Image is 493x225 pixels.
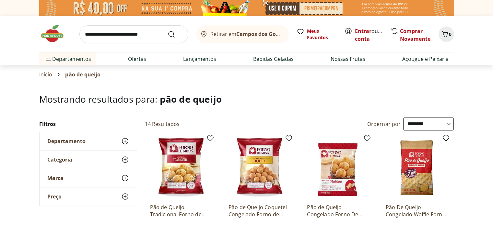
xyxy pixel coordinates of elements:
[196,25,289,43] button: Retirar emCampos dos Goytacazes/[GEOGRAPHIC_DATA]
[39,24,72,43] img: Hortifruti
[65,72,100,77] span: pão de queijo
[297,28,337,41] a: Meus Favoritos
[439,27,454,42] button: Carrinho
[355,28,391,42] a: Criar conta
[47,193,62,200] span: Preço
[367,120,401,128] label: Ordernar por
[128,55,146,63] a: Ofertas
[400,28,430,42] a: Comprar Novamente
[39,94,454,104] h1: Mostrando resultados para:
[183,55,216,63] a: Lançamentos
[386,204,447,218] a: Pão De Queijo Congelado Waffle Forno De Minas Pacote 200G
[168,30,183,38] button: Submit Search
[253,55,294,63] a: Bebidas Geladas
[229,137,290,198] img: Pão de Queijo Coquetel Congelado Forno de Minas 400g
[229,204,290,218] a: Pão de Queijo Coquetel Congelado Forno de Minas 400g
[44,51,52,67] button: Menu
[47,138,86,144] span: Departamento
[40,151,137,169] button: Categoria
[307,28,337,41] span: Meus Favoritos
[47,156,72,163] span: Categoria
[160,93,222,105] span: pão de queijo
[307,137,369,198] img: Pão de Queijo Congelado Forno De Minas 820g
[331,55,365,63] a: Nossas Frutas
[449,31,452,37] span: 0
[210,31,282,37] span: Retirar em
[47,175,64,181] span: Marca
[39,72,53,77] a: Início
[40,132,137,150] button: Departamento
[40,169,137,187] button: Marca
[150,204,212,218] a: Pão de Queijo Tradicional Forno de Minas 400g
[39,118,137,130] h2: Filtros
[150,137,212,198] img: Pão de Queijo Tradicional Forno de Minas 400g
[44,51,91,67] span: Departamentos
[355,27,384,43] span: ou
[236,30,354,38] b: Campos dos Goytacazes/[GEOGRAPHIC_DATA]
[40,187,137,206] button: Preço
[402,55,449,63] a: Açougue e Peixaria
[79,25,188,43] input: search
[145,120,180,128] h2: 14 Resultados
[355,28,371,35] a: Entrar
[386,137,447,198] img: Pão De Queijo Congelado Waffle Forno De Minas Pacote 200G
[307,204,369,218] a: Pão de Queijo Congelado Forno De Minas 820g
